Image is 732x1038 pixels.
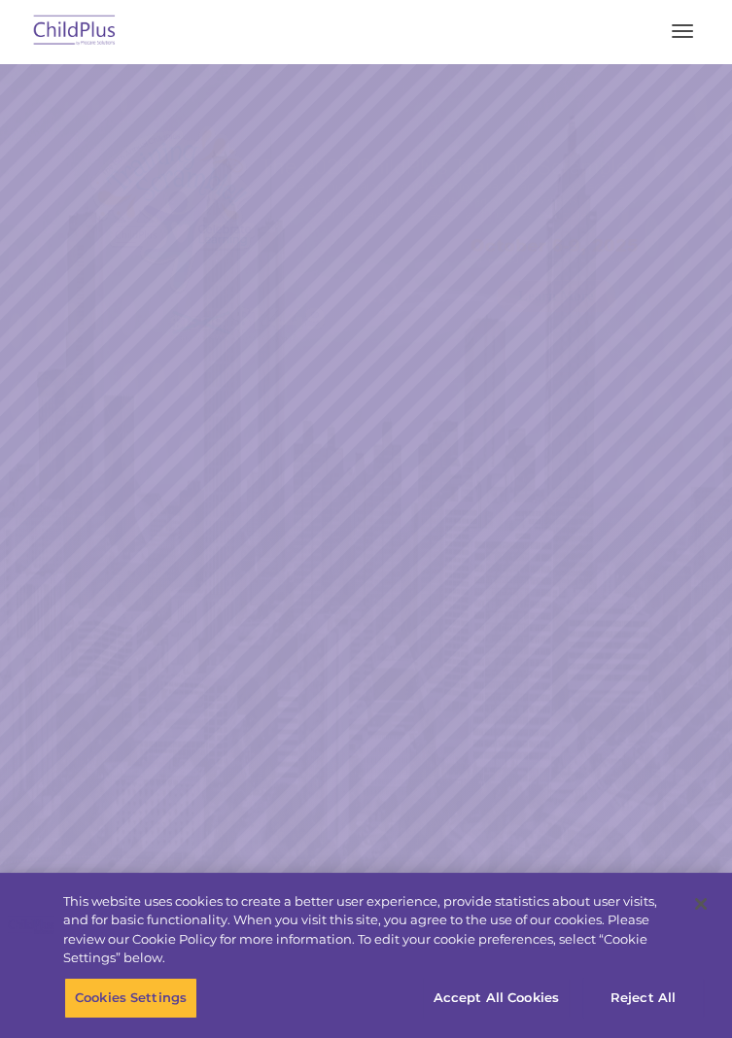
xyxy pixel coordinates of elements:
button: Cookies Settings [64,978,197,1019]
button: Reject All [582,978,704,1019]
div: This website uses cookies to create a better user experience, provide statistics about user visit... [63,892,680,968]
button: Close [680,882,722,925]
button: Accept All Cookies [423,978,570,1019]
a: Learn More [497,280,615,312]
img: ChildPlus by Procare Solutions [29,9,121,54]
